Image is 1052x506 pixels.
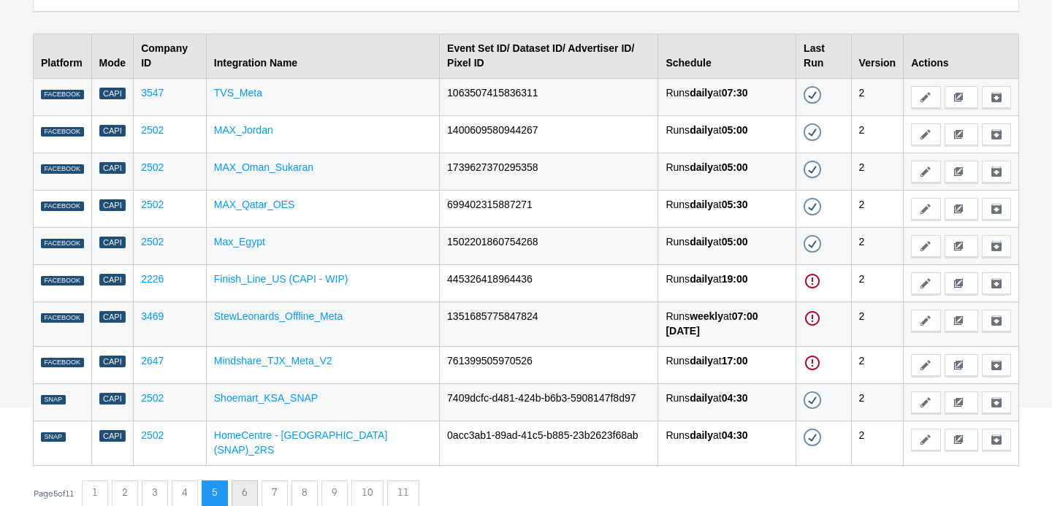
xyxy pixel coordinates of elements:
[851,153,904,190] td: 2
[214,392,318,404] a: Shoemart_KSA_SNAP
[99,274,126,286] div: Capi
[141,236,164,248] a: 2502
[690,124,713,136] strong: daily
[722,199,748,210] strong: 05:30
[440,153,658,190] td: 1739627370295358
[851,227,904,264] td: 2
[690,87,713,99] strong: daily
[99,199,126,212] div: Capi
[214,161,313,173] a: MAX_Oman_Sukaran
[658,190,796,227] td: Runs at
[722,161,748,173] strong: 05:00
[658,153,796,190] td: Runs at
[141,310,164,322] a: 3469
[658,346,796,383] td: Runs at
[690,199,713,210] strong: daily
[99,125,126,137] div: Capi
[91,34,134,78] th: Mode
[141,273,164,285] a: 2226
[33,488,75,499] div: Page 5 of 11
[851,190,904,227] td: 2
[34,34,92,78] th: Platform
[214,199,295,210] a: MAX_Qatar_OES
[658,115,796,153] td: Runs at
[722,392,748,404] strong: 04:30
[690,273,713,285] strong: daily
[141,392,164,404] a: 2502
[99,393,126,405] div: Capi
[851,302,904,346] td: 2
[732,310,758,322] strong: 07:00
[99,430,126,442] div: Capi
[722,124,748,136] strong: 05:00
[41,127,84,137] div: FACEBOOK
[690,429,713,441] strong: daily
[440,302,658,346] td: 1351685775847824
[141,87,164,99] a: 3547
[41,313,84,323] div: FACEBOOK
[41,276,84,286] div: FACEBOOK
[658,78,796,115] td: Runs at
[440,383,658,421] td: 7409dcfc-d481-424b-b6b3-5908147f8d97
[41,90,84,100] div: FACEBOOK
[658,227,796,264] td: Runs at
[658,264,796,302] td: Runs at
[658,421,796,465] td: Runs at
[99,88,126,100] div: Capi
[99,311,126,323] div: Capi
[690,161,713,173] strong: daily
[141,161,164,173] a: 2502
[141,199,164,210] a: 2502
[440,190,658,227] td: 699402315887271
[851,383,904,421] td: 2
[722,236,748,248] strong: 05:00
[440,34,658,78] th: Event Set ID/ Dataset ID/ Advertiser ID/ Pixel ID
[141,124,164,136] a: 2502
[206,34,439,78] th: Integration Name
[440,264,658,302] td: 445326418964436
[99,162,126,175] div: Capi
[134,34,207,78] th: Company ID
[851,115,904,153] td: 2
[690,310,723,322] strong: weekly
[440,115,658,153] td: 1400609580944267
[851,264,904,302] td: 2
[658,34,796,78] th: Schedule
[796,34,851,78] th: Last Run
[141,429,164,441] a: 2502
[214,355,332,367] a: Mindshare_TJX_Meta_V2
[41,358,84,368] div: FACEBOOK
[41,432,66,442] div: SNAP
[722,429,748,441] strong: 04:30
[722,87,748,99] strong: 07:30
[214,87,262,99] a: TVS_Meta
[440,346,658,383] td: 761399505970526
[851,346,904,383] td: 2
[851,421,904,465] td: 2
[690,392,713,404] strong: daily
[690,355,713,367] strong: daily
[851,34,904,78] th: Version
[851,78,904,115] td: 2
[214,124,273,136] a: MAX_Jordan
[440,227,658,264] td: 1502201860754268
[658,302,796,346] td: Runs at
[722,273,748,285] strong: 19:00
[99,237,126,249] div: Capi
[214,310,343,322] a: StewLeonards_Offline_Meta
[440,78,658,115] td: 1063507415836311
[41,239,84,249] div: FACEBOOK
[141,355,164,367] a: 2647
[41,164,84,175] div: FACEBOOK
[214,273,348,285] a: Finish_Line_US (CAPI - WIP)
[440,421,658,465] td: 0acc3ab1-89ad-41c5-b885-23b2623f68ab
[41,395,66,405] div: SNAP
[214,236,265,248] a: Max_Egypt
[904,34,1019,78] th: Actions
[658,383,796,421] td: Runs at
[722,355,748,367] strong: 17:00
[41,202,84,212] div: FACEBOOK
[99,356,126,368] div: Capi
[666,325,699,337] strong: [DATE]
[690,236,713,248] strong: daily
